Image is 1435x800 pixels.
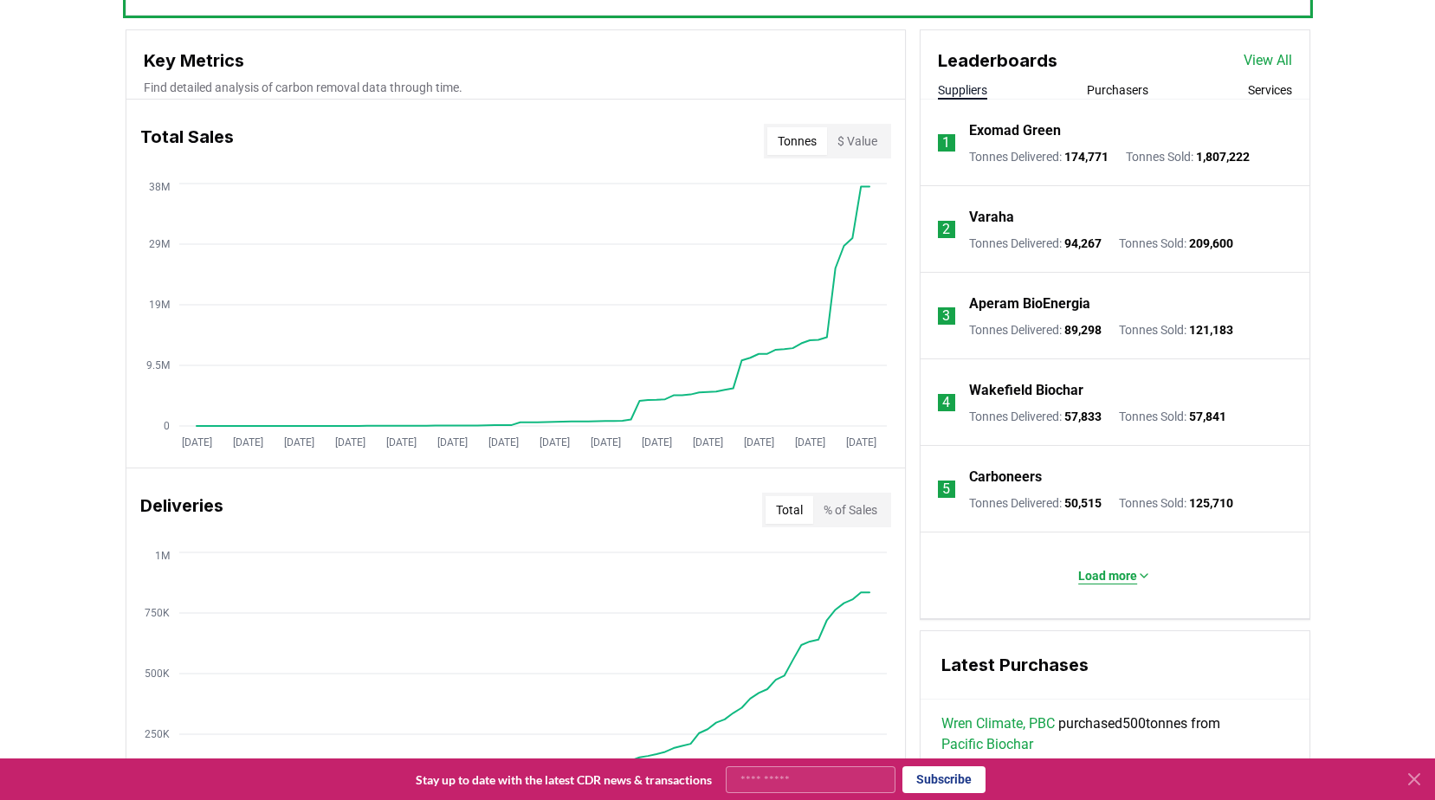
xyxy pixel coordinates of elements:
[743,436,773,448] tspan: [DATE]
[969,235,1102,252] p: Tonnes Delivered :
[969,207,1014,228] a: Varaha
[641,436,671,448] tspan: [DATE]
[1119,494,1233,512] p: Tonnes Sold :
[1126,148,1250,165] p: Tonnes Sold :
[1064,323,1102,337] span: 89,298
[969,120,1061,141] a: Exomad Green
[488,436,518,448] tspan: [DATE]
[969,294,1090,314] a: Aperam BioEnergia
[827,127,888,155] button: $ Value
[767,127,827,155] button: Tonnes
[590,436,620,448] tspan: [DATE]
[1189,496,1233,510] span: 125,710
[539,436,569,448] tspan: [DATE]
[941,734,1033,755] a: Pacific Biochar
[1196,150,1250,164] span: 1,807,222
[1189,410,1226,423] span: 57,841
[969,321,1102,339] p: Tonnes Delivered :
[164,420,170,432] tspan: 0
[283,436,314,448] tspan: [DATE]
[144,48,888,74] h3: Key Metrics
[155,550,170,562] tspan: 1M
[140,493,223,527] h3: Deliveries
[1189,323,1233,337] span: 121,183
[385,436,416,448] tspan: [DATE]
[145,728,170,740] tspan: 250K
[969,380,1083,401] a: Wakefield Biochar
[149,238,170,250] tspan: 29M
[1119,235,1233,252] p: Tonnes Sold :
[1078,567,1137,584] p: Load more
[969,494,1102,512] p: Tonnes Delivered :
[145,668,170,680] tspan: 500K
[942,132,950,153] p: 1
[969,467,1042,487] a: Carboneers
[692,436,722,448] tspan: [DATE]
[1064,410,1102,423] span: 57,833
[334,436,365,448] tspan: [DATE]
[938,48,1057,74] h3: Leaderboards
[1087,81,1148,99] button: Purchasers
[146,359,170,371] tspan: 9.5M
[1064,150,1109,164] span: 174,771
[1248,81,1292,99] button: Services
[232,436,262,448] tspan: [DATE]
[941,713,1055,734] a: Wren Climate, PBC
[149,181,170,193] tspan: 38M
[1064,236,1102,250] span: 94,267
[942,219,950,240] p: 2
[181,436,211,448] tspan: [DATE]
[1244,50,1292,71] a: View All
[969,408,1102,425] p: Tonnes Delivered :
[794,436,824,448] tspan: [DATE]
[942,392,950,413] p: 4
[1119,408,1226,425] p: Tonnes Sold :
[1064,558,1165,593] button: Load more
[813,496,888,524] button: % of Sales
[145,607,170,619] tspan: 750K
[969,148,1109,165] p: Tonnes Delivered :
[941,652,1289,678] h3: Latest Purchases
[149,299,170,311] tspan: 19M
[766,496,813,524] button: Total
[845,436,876,448] tspan: [DATE]
[1119,321,1233,339] p: Tonnes Sold :
[144,79,888,96] p: Find detailed analysis of carbon removal data through time.
[938,81,987,99] button: Suppliers
[942,306,950,326] p: 3
[941,713,1289,755] span: purchased 500 tonnes from
[1064,496,1102,510] span: 50,515
[436,436,467,448] tspan: [DATE]
[942,479,950,500] p: 5
[140,124,234,158] h3: Total Sales
[1189,236,1233,250] span: 209,600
